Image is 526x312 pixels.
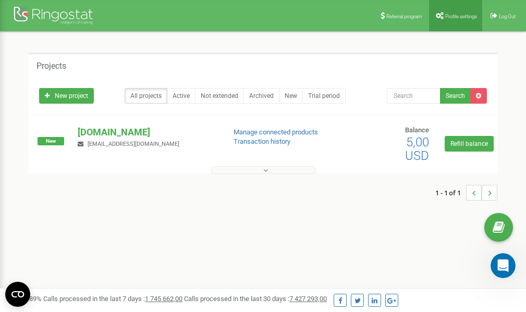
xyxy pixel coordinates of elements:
u: 1 745 662,00 [145,295,182,303]
span: Profile settings [445,14,477,19]
a: Transaction history [234,138,290,145]
span: Calls processed in the last 7 days : [43,295,182,303]
h5: Projects [36,61,66,71]
span: Balance [405,126,429,134]
a: Active [167,88,195,104]
span: Referral program [386,14,422,19]
u: 7 427 293,00 [289,295,327,303]
span: New [38,137,64,145]
a: New project [39,88,94,104]
span: Log Out [499,14,516,19]
span: Calls processed in the last 30 days : [184,295,327,303]
a: Manage connected products [234,128,318,136]
a: New [279,88,303,104]
nav: ... [435,174,497,211]
input: Search [387,88,441,104]
span: 5,00 USD [405,135,429,163]
iframe: Intercom live chat [491,253,516,278]
button: Open CMP widget [5,282,30,307]
a: Refill balance [445,136,494,152]
span: 1 - 1 of 1 [435,185,466,201]
span: [EMAIL_ADDRESS][DOMAIN_NAME] [88,141,179,147]
a: Archived [243,88,279,104]
a: All projects [125,88,167,104]
a: Trial period [302,88,346,104]
a: Not extended [195,88,244,104]
button: Search [440,88,471,104]
p: [DOMAIN_NAME] [78,126,216,139]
